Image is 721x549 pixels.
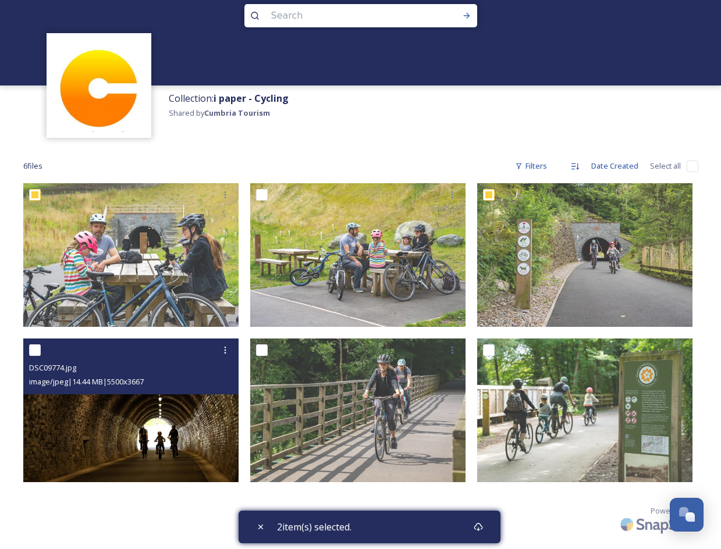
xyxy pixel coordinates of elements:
input: Search [265,3,425,28]
strong: Cumbria Tourism [204,108,270,118]
span: Shared by [169,108,270,118]
span: DSC09774.jpg [29,362,76,373]
div: Filters [509,155,553,177]
img: DSC09720.jpg [250,183,466,327]
img: images.jpg [52,39,145,132]
img: DSC09793.jpg [477,183,692,327]
span: Collection: [169,92,289,105]
strong: i paper - Cycling [214,92,289,105]
span: 6 file s [23,161,42,172]
div: Date Created [585,155,644,177]
img: DSC09774.jpg [23,338,239,482]
span: 2 item(s) selected. [277,520,351,534]
button: Open Chat [670,498,704,532]
img: SnapSea Logo [617,511,698,538]
img: DSC09613.jpg [477,338,692,482]
img: DSC09712.jpg [23,183,239,327]
span: Powered by [651,505,692,516]
span: Select all [650,161,681,172]
img: DSC09847.jpg [250,338,466,482]
span: image/jpeg | 14.44 MB | 5500 x 3667 [29,376,144,387]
